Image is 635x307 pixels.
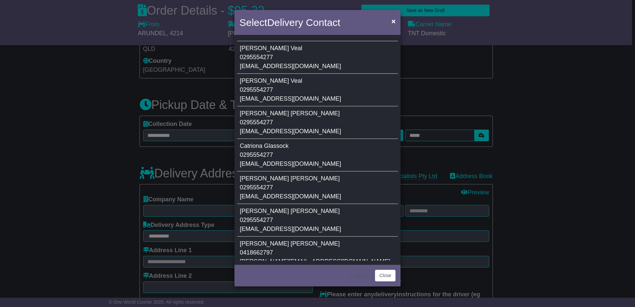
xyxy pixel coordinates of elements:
[239,15,340,30] h4: Select
[240,128,341,135] span: [EMAIL_ADDRESS][DOMAIN_NAME]
[240,119,273,126] span: 0295554277
[240,143,262,149] span: Catriona
[291,208,340,214] span: [PERSON_NAME]
[240,110,289,117] span: [PERSON_NAME]
[291,45,302,51] span: Veal
[240,208,289,214] span: [PERSON_NAME]
[240,63,341,69] span: [EMAIL_ADDRESS][DOMAIN_NAME]
[306,17,340,28] span: Contact
[291,240,340,247] span: [PERSON_NAME]
[240,45,289,51] span: [PERSON_NAME]
[240,226,341,232] span: [EMAIL_ADDRESS][DOMAIN_NAME]
[267,17,303,28] span: Delivery
[240,54,273,60] span: 0295554277
[240,249,273,256] span: 0418662797
[240,160,341,167] span: [EMAIL_ADDRESS][DOMAIN_NAME]
[392,17,396,25] span: ×
[291,175,340,182] span: [PERSON_NAME]
[388,14,399,28] button: Close
[375,270,396,281] button: Close
[240,77,289,84] span: [PERSON_NAME]
[240,217,273,223] span: 0295554277
[240,152,273,158] span: 0295554277
[240,193,341,200] span: [EMAIL_ADDRESS][DOMAIN_NAME]
[240,86,273,93] span: 0295554277
[240,175,289,182] span: [PERSON_NAME]
[291,110,340,117] span: [PERSON_NAME]
[240,95,341,102] span: [EMAIL_ADDRESS][DOMAIN_NAME]
[291,77,302,84] span: Veal
[240,184,273,191] span: 0295554277
[240,258,390,265] span: [PERSON_NAME][EMAIL_ADDRESS][DOMAIN_NAME]
[350,270,373,281] button: < Back
[240,240,289,247] span: [PERSON_NAME]
[264,143,289,149] span: Glassock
